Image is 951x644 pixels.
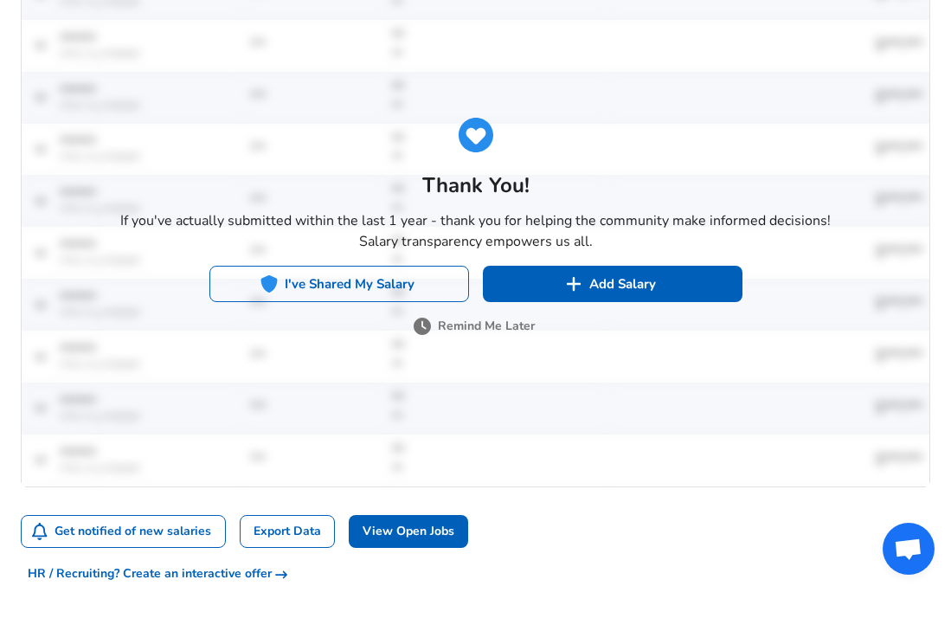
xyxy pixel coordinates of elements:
a: Export Data [240,515,335,549]
button: Get notified of new salaries [22,516,225,548]
button: I've Shared My Salary [209,266,469,302]
div: Open chat [883,523,935,575]
img: svg+xml;base64,PHN2ZyB4bWxucz0iaHR0cDovL3d3dy53My5vcmcvMjAwMC9zdmciIGZpbGw9IiMyNjhERUMiIHZpZXdCb3... [459,118,493,152]
button: Add Salary [483,266,742,302]
img: svg+xml;base64,PHN2ZyB4bWxucz0iaHR0cDovL3d3dy53My5vcmcvMjAwMC9zdmciIGZpbGw9IiM3NTc1NzUiIHZpZXdCb3... [414,318,431,335]
img: svg+xml;base64,PHN2ZyB4bWxucz0iaHR0cDovL3d3dy53My5vcmcvMjAwMC9zdmciIGZpbGw9IiNmZmZmZmYiIHZpZXdCb3... [565,275,582,293]
img: svg+xml;base64,PHN2ZyB4bWxucz0iaHR0cDovL3d3dy53My5vcmcvMjAwMC9zdmciIGZpbGw9IiMyNjhERUMiIHZpZXdCb3... [260,275,278,293]
button: Remind Me Later [417,316,535,338]
a: View Open Jobs [349,515,468,549]
h5: Thank You! [119,171,832,199]
p: If you've actually submitted within the last 1 year - thank you for helping the community make in... [119,210,832,252]
span: HR / Recruiting? Create an interactive offer [28,563,287,585]
button: HR / Recruiting? Create an interactive offer [21,558,294,590]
